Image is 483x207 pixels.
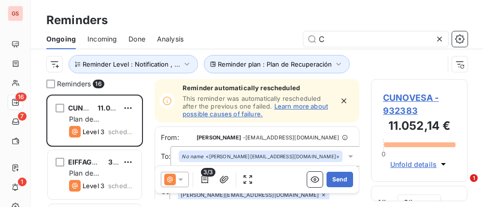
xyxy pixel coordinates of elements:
[108,128,134,136] span: scheduled since 573 days
[69,169,114,187] span: Plan de Recuperación
[83,128,104,136] span: Level 3
[128,34,145,44] span: Done
[182,153,340,160] div: <[PERSON_NAME][EMAIL_ADDRESS][DOMAIN_NAME]>
[383,117,455,137] h3: 11.052,14 €
[387,159,451,170] button: Unfold details
[183,102,328,118] a: Learn more about possible causes of failure.
[68,104,107,112] span: CUNOVESA
[69,115,114,133] span: Plan de Recuperación
[93,80,104,88] span: 16
[98,104,135,112] span: 11.052,14 €
[18,178,27,186] span: 1
[8,6,23,21] div: GS
[183,84,333,92] span: Reminder automatically rescheduled
[46,12,108,29] h3: Reminders
[303,31,448,47] input: Search
[18,112,27,121] span: 7
[197,135,241,140] span: [PERSON_NAME]
[87,34,117,44] span: Incoming
[183,95,321,110] span: This reminder was automatically rescheduled after the previous one failed.
[68,158,185,166] span: EIFFAGE INFRAESTRUCTURAS S.A.
[46,95,143,207] div: grid
[181,192,319,198] span: [PERSON_NAME][EMAIL_ADDRESS][DOMAIN_NAME]
[46,34,76,44] span: Ongoing
[243,135,339,140] span: - [EMAIL_ADDRESS][DOMAIN_NAME]
[390,159,437,169] span: Unfold details
[161,187,170,206] label: Cc :
[69,55,198,73] button: Reminder Level : Notification , ...
[327,172,353,187] button: Send
[470,174,478,182] span: 1
[161,152,170,161] label: To:
[204,55,350,73] button: Reminder plan : Plan de Recuperación
[83,182,104,190] span: Level 3
[182,153,203,160] em: No name
[157,34,184,44] span: Analysis
[15,93,27,101] span: 16
[108,158,143,166] span: 3063,24 €
[377,198,386,206] span: All
[450,174,473,197] iframe: Intercom live chat
[383,91,455,117] span: CUNOVESA - 932383
[57,79,91,89] span: Reminders
[108,182,134,190] span: scheduled since 208 days
[382,150,385,158] span: 0
[218,60,332,68] span: Reminder plan : Plan de Recuperación
[201,168,215,177] span: 3/3
[83,60,180,68] span: Reminder Level : Notification , ...
[161,133,195,142] span: From:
